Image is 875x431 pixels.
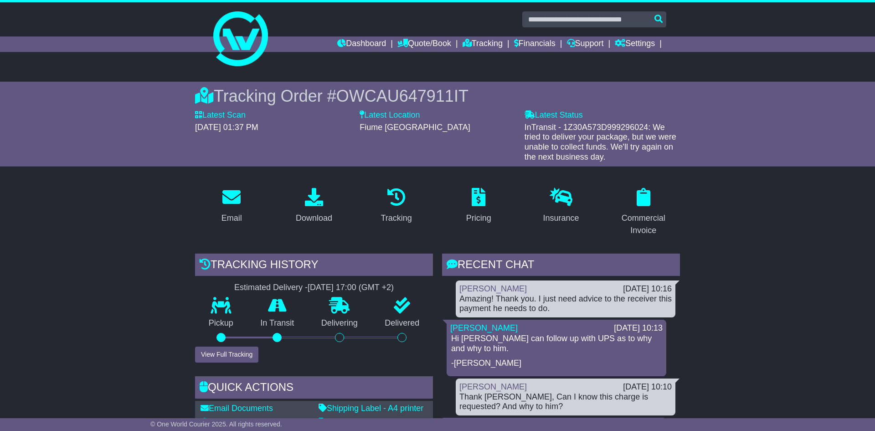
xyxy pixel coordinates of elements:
button: View Full Tracking [195,347,258,363]
span: [DATE] 01:37 PM [195,123,258,132]
label: Latest Scan [195,110,246,120]
span: InTransit - 1Z30A573D999296024: We tried to deliver your package, but we were unable to collect f... [525,123,676,161]
span: Fiume [GEOGRAPHIC_DATA] [360,123,470,132]
div: Tracking [381,212,412,224]
div: [DATE] 10:16 [623,284,672,294]
label: Latest Location [360,110,420,120]
a: Tracking [463,36,503,52]
div: Tracking Order # [195,86,680,106]
p: In Transit [247,318,308,328]
a: Quote/Book [397,36,451,52]
div: Tracking history [195,254,433,278]
a: Support [567,36,604,52]
a: Commercial Invoice [607,185,680,240]
p: Delivering [308,318,371,328]
a: Shipping Label - A4 printer [319,404,423,413]
p: Pickup [195,318,247,328]
p: Hi [PERSON_NAME] can follow up with UPS as to why and why to him. [451,334,662,353]
span: OWCAU647911IT [336,87,468,105]
a: Tracking [375,185,418,228]
a: Email [216,185,248,228]
a: Download [290,185,338,228]
div: Email [221,212,242,224]
div: [DATE] 10:10 [623,382,672,392]
div: Estimated Delivery - [195,283,433,293]
a: [PERSON_NAME] [459,284,527,293]
a: Pricing [460,185,497,228]
a: [PERSON_NAME] [450,323,518,332]
div: Commercial Invoice [612,212,674,237]
div: Quick Actions [195,376,433,401]
div: Amazing! Thank you. I just need advice to the receiver this payment he needs to do. [459,294,672,314]
a: Email Documents [201,404,273,413]
a: [PERSON_NAME] [459,382,527,391]
a: Financials [514,36,556,52]
div: Pricing [466,212,491,224]
div: Insurance [543,212,579,224]
a: Insurance [537,185,585,228]
a: Settings [615,36,655,52]
a: Dashboard [337,36,386,52]
div: [DATE] 17:00 (GMT +2) [308,283,394,293]
label: Latest Status [525,110,583,120]
span: © One World Courier 2025. All rights reserved. [150,421,282,428]
p: -[PERSON_NAME] [451,358,662,369]
div: [DATE] 10:13 [614,323,663,333]
div: Thank [PERSON_NAME], Can I know this charge is requested? And why to him? [459,392,672,412]
p: Delivered [371,318,433,328]
div: Download [296,212,332,224]
div: RECENT CHAT [442,254,680,278]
